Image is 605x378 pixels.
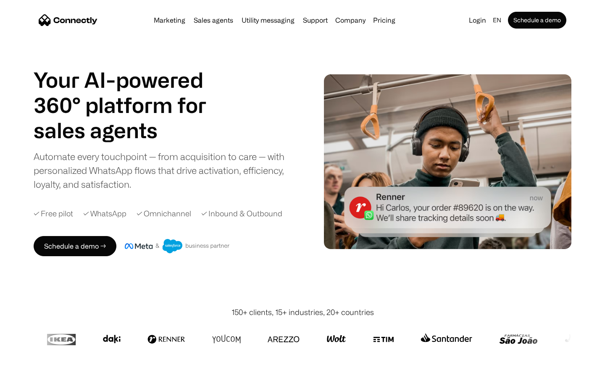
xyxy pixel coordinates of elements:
[466,14,489,26] a: Login
[231,307,374,318] div: 150+ clients, 15+ industries, 20+ countries
[34,67,227,118] h1: Your AI-powered 360° platform for
[238,17,298,24] a: Utility messaging
[508,12,566,29] a: Schedule a demo
[83,208,126,219] div: ✓ WhatsApp
[8,362,50,375] aside: Language selected: English
[34,118,227,143] h1: sales agents
[190,17,237,24] a: Sales agents
[493,14,501,26] div: en
[17,363,50,375] ul: Language list
[34,150,298,191] div: Automate every touchpoint — from acquisition to care — with personalized WhatsApp flows that driv...
[300,17,331,24] a: Support
[34,208,73,219] div: ✓ Free pilot
[370,17,399,24] a: Pricing
[34,236,116,256] a: Schedule a demo →
[201,208,282,219] div: ✓ Inbound & Outbound
[137,208,191,219] div: ✓ Omnichannel
[150,17,189,24] a: Marketing
[125,239,230,253] img: Meta and Salesforce business partner badge.
[335,14,366,26] div: Company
